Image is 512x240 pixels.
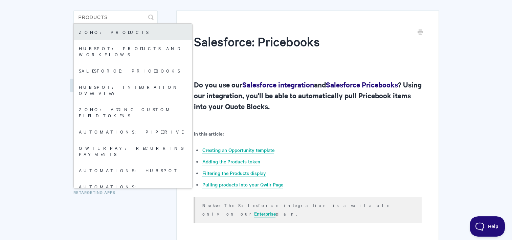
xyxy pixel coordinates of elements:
strong: Note: [202,202,224,208]
a: Filtering the Products display [202,169,266,177]
iframe: Toggle Customer Support [470,216,505,237]
a: Enterprise [254,210,275,218]
h1: Salesforce: Pricebooks [194,33,411,62]
a: Zoho: Adding Custom Field Tokens [74,101,192,123]
p: The Salesforce integration is available only on our plan. [202,201,413,218]
a: Salesforce: Pricebooks [74,62,192,79]
a: HubSpot: Products and Workflows [74,40,192,62]
a: Salesforce Pricebooks [326,80,397,89]
a: Creating an Opportunity template [202,146,274,154]
a: QwilrPay: Recurring Payments [74,140,192,162]
a: Automations: Pipedrive [74,123,192,140]
a: Salesforce integration [242,80,314,89]
a: Automations: Salesforce [74,178,192,201]
a: Print this Article [418,29,423,36]
a: CRM - Salesforce [70,79,127,92]
b: In this article: [194,130,223,137]
a: HubSpot: Integration Overview [74,79,192,101]
a: Retargeting Apps [73,185,120,199]
h2: Do you use our and ? Using our integration, you'll be able to automatically pull Pricebook items ... [194,79,421,112]
a: Zoho: Products [74,24,192,40]
input: Search [73,11,158,24]
a: Pulling products into your Qwilr Page [202,181,283,188]
a: Automations: HubSpot [74,162,192,178]
a: Adding the Products token [202,158,260,165]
